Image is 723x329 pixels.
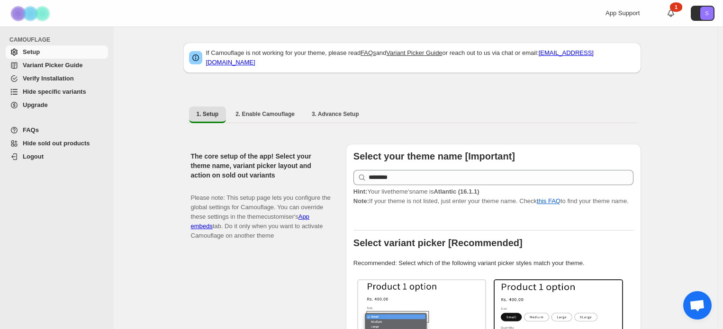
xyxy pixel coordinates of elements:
[606,9,640,17] span: App Support
[353,197,369,205] strong: Note:
[206,48,635,67] p: If Camouflage is not working for your theme, please read and or reach out to us via chat or email:
[434,188,479,195] strong: Atlantic (16.1.1)
[23,88,86,95] span: Hide specific variants
[683,291,712,320] a: Open chat
[670,2,682,12] div: 1
[6,85,108,98] a: Hide specific variants
[353,151,515,161] b: Select your theme name [Important]
[6,137,108,150] a: Hide sold out products
[23,140,90,147] span: Hide sold out products
[386,49,442,56] a: Variant Picker Guide
[23,153,44,160] span: Logout
[23,126,39,133] span: FAQs
[8,0,55,27] img: Camouflage
[23,101,48,108] span: Upgrade
[23,62,82,69] span: Variant Picker Guide
[197,110,219,118] span: 1. Setup
[6,72,108,85] a: Verify Installation
[537,197,560,205] a: this FAQ
[705,10,708,16] text: S
[6,59,108,72] a: Variant Picker Guide
[6,150,108,163] a: Logout
[191,151,331,180] h2: The core setup of the app! Select your theme name, variant picker layout and action on sold out v...
[6,124,108,137] a: FAQs
[353,238,523,248] b: Select variant picker [Recommended]
[6,45,108,59] a: Setup
[191,184,331,240] p: Please note: This setup page lets you configure the global settings for Camouflage. You can overr...
[361,49,376,56] a: FAQs
[353,258,633,268] p: Recommended: Select which of the following variant picker styles match your theme.
[312,110,359,118] span: 3. Advance Setup
[353,188,368,195] strong: Hint:
[23,48,40,55] span: Setup
[691,6,714,21] button: Avatar with initials S
[353,188,479,195] span: Your live theme's name is
[700,7,714,20] span: Avatar with initials S
[666,9,676,18] a: 1
[6,98,108,112] a: Upgrade
[23,75,74,82] span: Verify Installation
[353,187,633,206] p: If your theme is not listed, just enter your theme name. Check to find your theme name.
[235,110,295,118] span: 2. Enable Camouflage
[9,36,109,44] span: CAMOUFLAGE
